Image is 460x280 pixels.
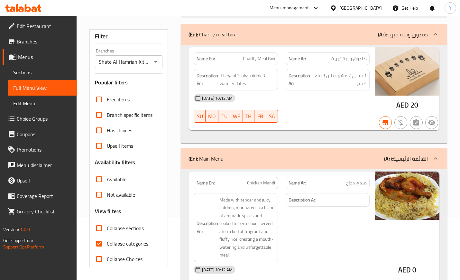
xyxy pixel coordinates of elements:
[13,99,72,107] span: Edit Menu
[379,116,392,129] button: Branch specific item
[3,142,77,157] a: Promotions
[197,112,203,121] span: SU
[181,148,447,169] div: (En): Main Menu(Ar):القائمة الرئيسية
[107,255,143,263] span: Collapse Choices
[18,53,72,61] span: Menus
[199,95,235,101] span: [DATE] 10:12 AM
[270,4,309,12] div: Menu-management
[151,57,160,66] button: Open
[384,155,428,163] p: القائمة الرئيسية
[3,126,77,142] a: Coupons
[189,155,224,163] p: Main Menu
[107,224,144,232] span: Collapse sections
[394,116,407,129] button: Purchased item
[3,243,44,251] a: Support.OpsPlatform
[3,204,77,219] a: Grocery Checklist
[243,110,254,123] button: TH
[3,173,77,188] a: Upsell
[221,112,227,121] span: TU
[189,30,198,39] b: (En):
[269,112,275,121] span: SA
[3,236,33,245] span: Get support on:
[378,31,428,38] p: صندوق وجبة خيرية
[17,208,72,215] span: Grocery Checklist
[95,30,162,43] div: Filter
[107,142,133,150] span: Upsell items
[384,154,393,163] b: (Ar):
[181,45,447,143] div: (En): Charity meal box(Ar):صندوق وجبة خيرية
[219,196,275,259] span: Made with tender and juicy chicken, marinated in a blend of aromatic spices and cooked to perfect...
[95,159,135,166] h3: Availability filters
[313,72,367,88] span: 1 برياني 2 مشروب لبن 3 ماء 4 تمر
[346,180,367,186] span: مندي دجاج
[412,264,416,276] span: 0
[245,112,252,121] span: TH
[289,72,312,88] strong: Description Ar:
[13,69,72,76] span: Sections
[107,96,130,103] span: Free items
[20,225,30,234] span: 1.0.0
[107,191,135,199] span: Not available
[208,112,216,121] span: MO
[243,55,275,62] span: Charity Meal Box
[197,219,218,235] strong: Description En:
[266,110,278,123] button: SA
[257,112,263,121] span: FR
[107,175,126,183] span: Available
[189,31,235,38] p: Charity meal box
[197,55,215,62] strong: Name En:
[95,79,162,86] h3: Popular filters
[339,5,382,12] div: [GEOGRAPHIC_DATA]
[220,72,275,88] span: 1 biryani 2 laban drink 3 water 4 dates
[233,112,240,121] span: WE
[247,180,275,186] span: Chicken Mandi
[8,96,77,111] a: Edit Menu
[3,34,77,49] a: Branches
[289,196,316,204] strong: Description Ar:
[375,47,439,96] img: mmw_638743546935987704
[425,116,438,129] button: Not available
[289,55,306,62] strong: Name Ar:
[254,110,266,123] button: FR
[398,264,411,276] span: AED
[3,111,77,126] a: Choice Groups
[3,225,19,234] span: Version:
[17,146,72,154] span: Promotions
[189,154,198,163] b: (En):
[17,38,72,45] span: Branches
[410,99,418,111] span: 20
[8,65,77,80] a: Sections
[17,192,72,200] span: Coverage Report
[17,115,72,123] span: Choice Groups
[230,110,243,123] button: WE
[197,72,218,88] strong: Description En:
[107,126,132,134] span: Has choices
[194,110,206,123] button: SU
[181,24,447,45] div: (En): Charity meal box(Ar):صندوق وجبة خيرية
[107,240,148,247] span: Collapse categories
[95,208,121,215] h3: View filters
[449,5,452,12] span: Y
[375,172,439,220] img: blob_637542845191502694
[378,30,387,39] b: (Ar):
[331,55,367,62] span: صندوق وجبة خيرية
[17,177,72,184] span: Upsell
[8,80,77,96] a: Full Menu View
[17,22,72,30] span: Edit Restaurant
[3,18,77,34] a: Edit Restaurant
[289,180,306,186] strong: Name Ar:
[3,188,77,204] a: Coverage Report
[3,157,77,173] a: Menu disclaimer
[3,49,77,65] a: Menus
[206,110,218,123] button: MO
[197,180,215,186] strong: Name En:
[17,130,72,138] span: Coupons
[17,161,72,169] span: Menu disclaimer
[396,99,409,111] span: AED
[107,111,152,119] span: Branch specific items
[410,116,423,129] button: Not has choices
[199,267,235,273] span: [DATE] 10:12 AM
[13,84,72,92] span: Full Menu View
[218,110,230,123] button: TU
